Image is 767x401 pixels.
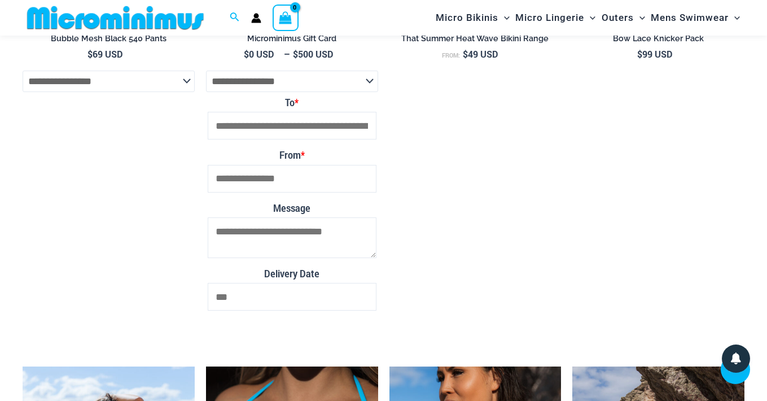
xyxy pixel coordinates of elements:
[251,13,261,23] a: Account icon link
[729,3,740,32] span: Menu Toggle
[572,33,744,44] h2: Bow Lace Knicker Pack
[208,265,376,283] label: Delivery Date
[637,48,642,60] span: $
[244,48,249,60] span: $
[634,3,645,32] span: Menu Toggle
[293,48,333,60] bdi: 500 USD
[431,2,744,34] nav: Site Navigation
[230,11,240,25] a: Search icon link
[208,94,376,112] label: To
[293,48,298,60] span: $
[498,3,510,32] span: Menu Toggle
[208,146,376,164] label: From
[648,3,743,32] a: Mens SwimwearMenu ToggleMenu Toggle
[208,199,376,217] label: Message
[512,3,598,32] a: Micro LingerieMenu ToggleMenu Toggle
[602,3,634,32] span: Outers
[433,3,512,32] a: Micro BikinisMenu ToggleMenu Toggle
[599,3,648,32] a: OutersMenu ToggleMenu Toggle
[637,48,672,60] bdi: 99 USD
[23,33,195,44] h2: Bubble Mesh Black 540 Pants
[463,48,498,60] bdi: 49 USD
[87,48,93,60] span: $
[206,33,378,44] h2: Microminimus Gift Card
[244,48,274,60] bdi: 0 USD
[463,48,468,60] span: $
[206,48,378,60] span: –
[515,3,584,32] span: Micro Lingerie
[87,48,122,60] bdi: 69 USD
[389,33,562,44] h2: That Summer Heat Wave Bikini Range
[436,3,498,32] span: Micro Bikinis
[301,149,305,161] abbr: Required field
[584,3,595,32] span: Menu Toggle
[273,5,299,30] a: View Shopping Cart, empty
[442,51,460,59] span: From:
[389,33,562,48] a: That Summer Heat Wave Bikini Range
[23,5,208,30] img: MM SHOP LOGO FLAT
[295,97,299,108] abbr: Required field
[572,33,744,48] a: Bow Lace Knicker Pack
[651,3,729,32] span: Mens Swimwear
[23,33,195,48] a: Bubble Mesh Black 540 Pants
[206,33,378,48] a: Microminimus Gift Card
